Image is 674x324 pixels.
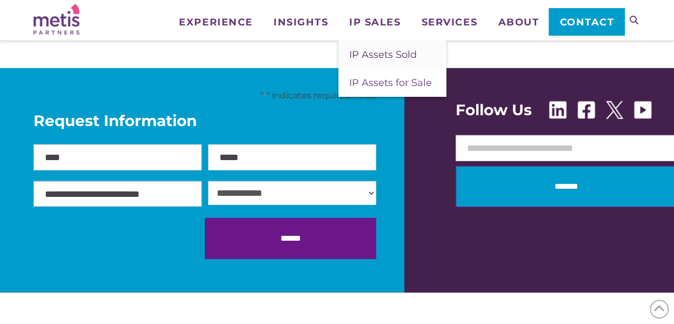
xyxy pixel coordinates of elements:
[606,101,623,119] img: X
[650,300,669,319] span: Back to Top
[422,17,477,27] span: Services
[577,101,595,119] img: Facebook
[34,90,376,102] p: " " indicates required fields
[549,101,566,119] img: Linkedin
[349,49,417,61] span: IP Assets Sold
[34,113,376,128] span: Request Information
[349,77,432,89] span: IP Assets for Sale
[549,8,624,35] a: Contact
[456,102,532,117] span: Follow Us
[349,17,401,27] span: IP Sales
[634,101,651,119] img: Youtube
[338,69,446,97] a: IP Assets for Sale
[338,41,446,69] a: IP Assets Sold
[559,17,614,27] span: Contact
[273,17,328,27] span: Insights
[179,17,252,27] span: Experience
[34,217,198,260] iframe: reCAPTCHA
[498,17,539,27] span: About
[34,4,79,35] img: Metis Partners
